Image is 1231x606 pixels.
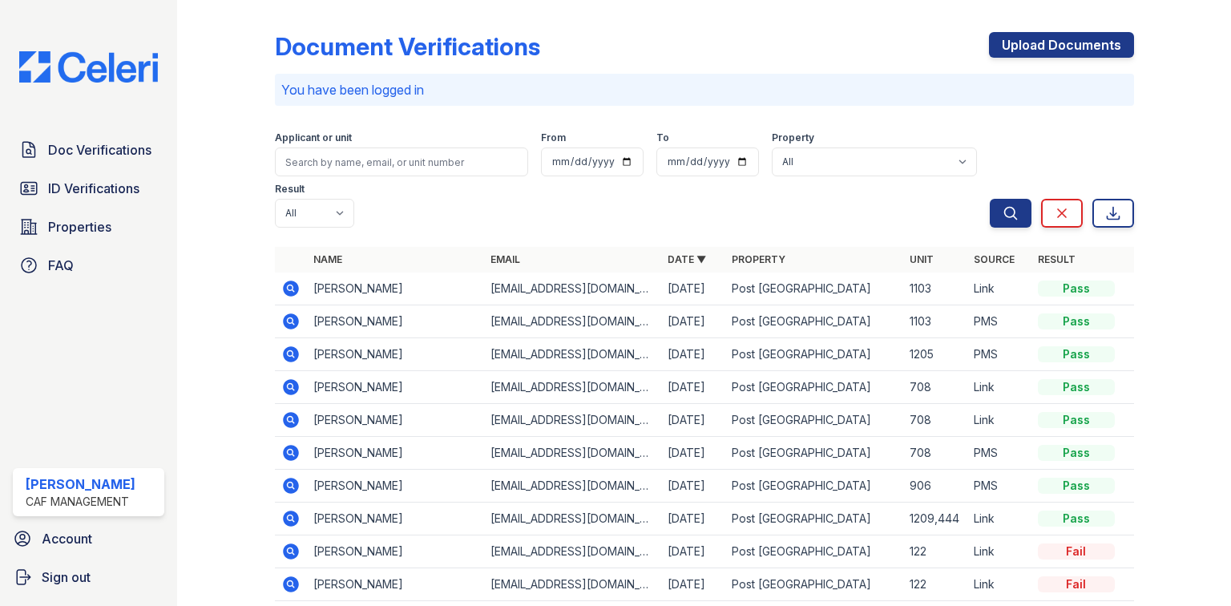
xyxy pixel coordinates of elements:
[13,211,164,243] a: Properties
[484,568,661,601] td: [EMAIL_ADDRESS][DOMAIN_NAME]
[725,305,902,338] td: Post [GEOGRAPHIC_DATA]
[732,253,785,265] a: Property
[903,338,967,371] td: 1205
[1038,478,1115,494] div: Pass
[668,253,706,265] a: Date ▼
[903,568,967,601] td: 122
[967,404,1031,437] td: Link
[903,437,967,470] td: 708
[307,535,484,568] td: [PERSON_NAME]
[1038,379,1115,395] div: Pass
[275,183,305,196] label: Result
[48,140,151,160] span: Doc Verifications
[903,535,967,568] td: 122
[967,535,1031,568] td: Link
[725,404,902,437] td: Post [GEOGRAPHIC_DATA]
[903,470,967,503] td: 906
[1038,346,1115,362] div: Pass
[484,470,661,503] td: [EMAIL_ADDRESS][DOMAIN_NAME]
[1038,253,1076,265] a: Result
[6,51,171,83] img: CE_Logo_Blue-a8612792a0a2168367f1c8372b55b34899dd931a85d93a1a3d3e32e68fde9ad4.png
[275,147,528,176] input: Search by name, email, or unit number
[1038,412,1115,428] div: Pass
[541,131,566,144] label: From
[967,305,1031,338] td: PMS
[13,249,164,281] a: FAQ
[725,503,902,535] td: Post [GEOGRAPHIC_DATA]
[974,253,1015,265] a: Source
[772,131,814,144] label: Property
[656,131,669,144] label: To
[6,561,171,593] a: Sign out
[13,172,164,204] a: ID Verifications
[903,503,967,535] td: 1209,444
[275,131,352,144] label: Applicant or unit
[903,404,967,437] td: 708
[42,529,92,548] span: Account
[484,503,661,535] td: [EMAIL_ADDRESS][DOMAIN_NAME]
[484,535,661,568] td: [EMAIL_ADDRESS][DOMAIN_NAME]
[725,273,902,305] td: Post [GEOGRAPHIC_DATA]
[725,470,902,503] td: Post [GEOGRAPHIC_DATA]
[725,568,902,601] td: Post [GEOGRAPHIC_DATA]
[6,523,171,555] a: Account
[313,253,342,265] a: Name
[1038,511,1115,527] div: Pass
[490,253,520,265] a: Email
[307,470,484,503] td: [PERSON_NAME]
[48,256,74,275] span: FAQ
[484,338,661,371] td: [EMAIL_ADDRESS][DOMAIN_NAME]
[307,503,484,535] td: [PERSON_NAME]
[13,134,164,166] a: Doc Verifications
[967,371,1031,404] td: Link
[910,253,934,265] a: Unit
[307,273,484,305] td: [PERSON_NAME]
[281,80,1128,99] p: You have been logged in
[725,535,902,568] td: Post [GEOGRAPHIC_DATA]
[661,568,725,601] td: [DATE]
[989,32,1134,58] a: Upload Documents
[967,568,1031,601] td: Link
[1038,445,1115,461] div: Pass
[903,273,967,305] td: 1103
[42,568,91,587] span: Sign out
[484,437,661,470] td: [EMAIL_ADDRESS][DOMAIN_NAME]
[661,404,725,437] td: [DATE]
[903,371,967,404] td: 708
[484,404,661,437] td: [EMAIL_ADDRESS][DOMAIN_NAME]
[1038,313,1115,329] div: Pass
[661,371,725,404] td: [DATE]
[307,568,484,601] td: [PERSON_NAME]
[1038,543,1115,560] div: Fail
[307,404,484,437] td: [PERSON_NAME]
[484,273,661,305] td: [EMAIL_ADDRESS][DOMAIN_NAME]
[484,305,661,338] td: [EMAIL_ADDRESS][DOMAIN_NAME]
[661,437,725,470] td: [DATE]
[275,32,540,61] div: Document Verifications
[725,371,902,404] td: Post [GEOGRAPHIC_DATA]
[661,470,725,503] td: [DATE]
[725,338,902,371] td: Post [GEOGRAPHIC_DATA]
[48,179,139,198] span: ID Verifications
[307,305,484,338] td: [PERSON_NAME]
[967,470,1031,503] td: PMS
[48,217,111,236] span: Properties
[661,503,725,535] td: [DATE]
[1038,576,1115,592] div: Fail
[307,437,484,470] td: [PERSON_NAME]
[661,338,725,371] td: [DATE]
[661,305,725,338] td: [DATE]
[967,273,1031,305] td: Link
[661,535,725,568] td: [DATE]
[903,305,967,338] td: 1103
[26,475,135,494] div: [PERSON_NAME]
[1038,281,1115,297] div: Pass
[967,338,1031,371] td: PMS
[307,371,484,404] td: [PERSON_NAME]
[725,437,902,470] td: Post [GEOGRAPHIC_DATA]
[967,437,1031,470] td: PMS
[307,338,484,371] td: [PERSON_NAME]
[484,371,661,404] td: [EMAIL_ADDRESS][DOMAIN_NAME]
[967,503,1031,535] td: Link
